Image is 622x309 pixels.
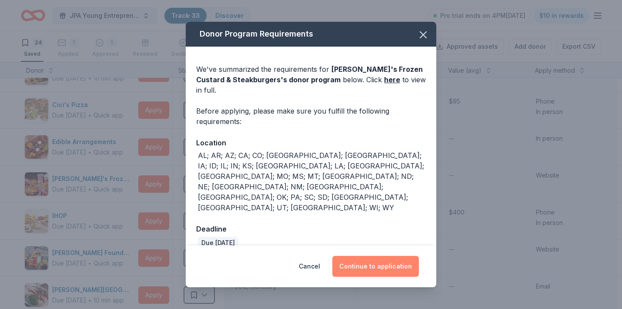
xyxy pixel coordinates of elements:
div: Due [DATE] [198,237,238,249]
div: Donor Program Requirements [186,22,436,47]
a: here [384,74,400,85]
div: We've summarized the requirements for below. Click to view in full. [196,64,426,95]
div: AL; AR; AZ; CA; CO; [GEOGRAPHIC_DATA]; [GEOGRAPHIC_DATA]; IA; ID; IL; IN; KS; [GEOGRAPHIC_DATA]; ... [198,150,426,213]
div: Before applying, please make sure you fulfill the following requirements: [196,106,426,127]
button: Continue to application [332,256,419,277]
button: Cancel [299,256,320,277]
div: Deadline [196,223,426,235]
div: Location [196,137,426,148]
